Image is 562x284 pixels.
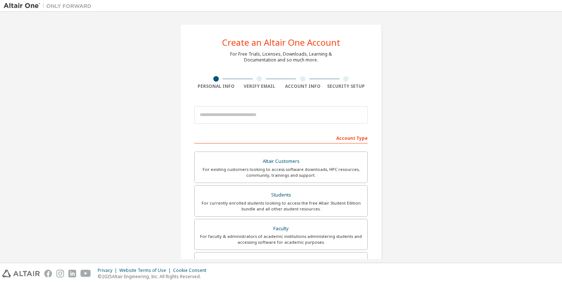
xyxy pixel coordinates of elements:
div: For currently enrolled students looking to access the free Altair Student Edition bundle and all ... [199,200,363,212]
img: facebook.svg [44,270,52,277]
div: Personal Info [194,83,238,89]
div: Security Setup [325,83,368,89]
div: For faculty & administrators of academic institutions administering students and accessing softwa... [199,233,363,245]
div: Website Terms of Use [119,268,173,273]
div: Everyone else [199,257,363,267]
div: Account Info [281,83,325,89]
div: Verify Email [238,83,281,89]
img: altair_logo.svg [2,270,40,277]
img: instagram.svg [56,270,64,277]
div: For existing customers looking to access software downloads, HPC resources, community, trainings ... [199,167,363,178]
div: For Free Trials, Licenses, Downloads, Learning & Documentation and so much more. [230,51,332,63]
div: Faculty [199,224,363,234]
div: Cookie Consent [173,268,211,273]
div: Create an Altair One Account [222,38,340,47]
p: © 2025 Altair Engineering, Inc. All Rights Reserved. [98,273,211,280]
div: Altair Customers [199,156,363,167]
img: linkedin.svg [68,270,76,277]
img: youtube.svg [80,270,91,277]
div: Account Type [194,132,368,143]
div: Privacy [98,268,119,273]
img: Altair One [4,2,95,10]
div: Students [199,190,363,200]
